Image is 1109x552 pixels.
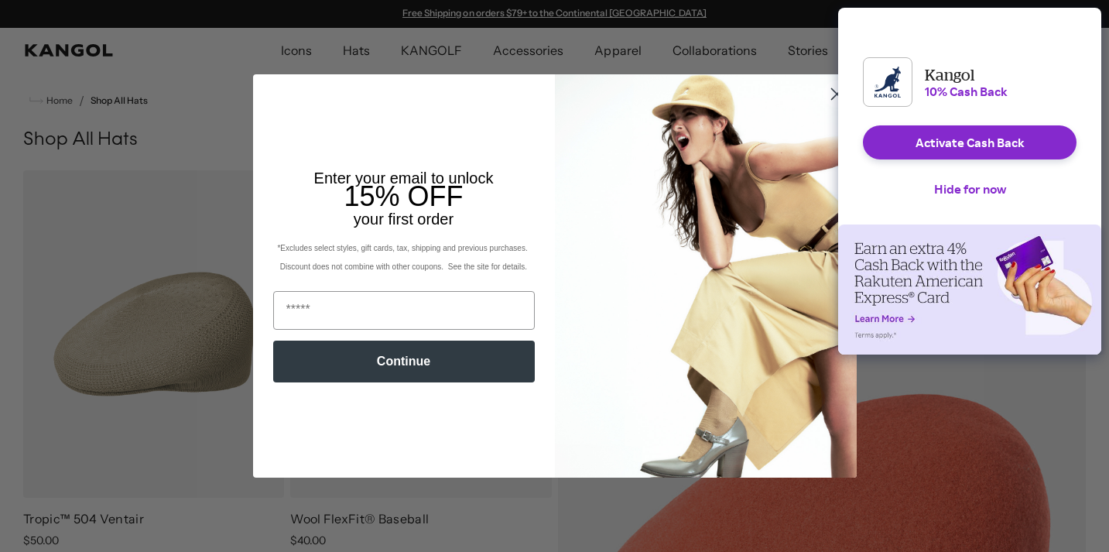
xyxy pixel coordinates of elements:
[555,74,857,477] img: 93be19ad-e773-4382-80b9-c9d740c9197f.jpeg
[823,81,851,108] button: Close dialog
[273,291,535,330] input: Email
[344,180,463,212] span: 15% OFF
[273,341,535,382] button: Continue
[277,244,529,271] span: *Excludes select styles, gift cards, tax, shipping and previous purchases. Discount does not comb...
[354,211,454,228] span: your first order
[314,170,494,187] span: Enter your email to unlock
